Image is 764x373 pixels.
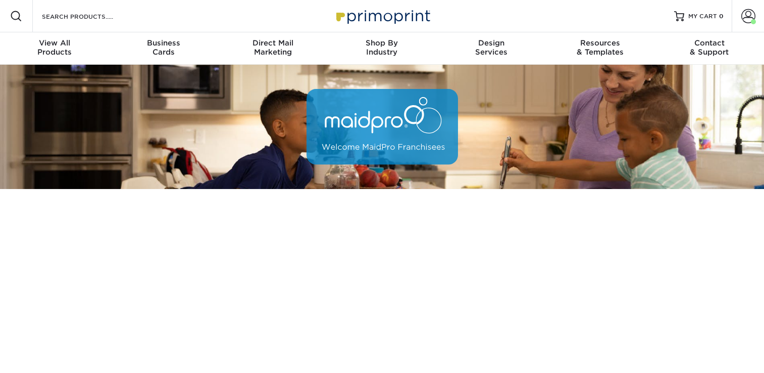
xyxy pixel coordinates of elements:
[327,38,436,48] span: Shop By
[546,38,655,48] span: Resources
[218,38,327,57] div: Marketing
[437,38,546,48] span: Design
[332,5,433,27] img: Primoprint
[109,38,218,48] span: Business
[327,32,436,65] a: Shop ByIndustry
[655,38,764,57] div: & Support
[327,38,436,57] div: Industry
[688,12,717,21] span: MY CART
[719,13,724,20] span: 0
[218,38,327,48] span: Direct Mail
[109,38,218,57] div: Cards
[655,32,764,65] a: Contact& Support
[655,38,764,48] span: Contact
[546,32,655,65] a: Resources& Templates
[437,38,546,57] div: Services
[41,10,139,22] input: SEARCH PRODUCTS.....
[109,32,218,65] a: BusinessCards
[307,89,458,165] img: MaidPro
[437,32,546,65] a: DesignServices
[546,38,655,57] div: & Templates
[218,32,327,65] a: Direct MailMarketing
